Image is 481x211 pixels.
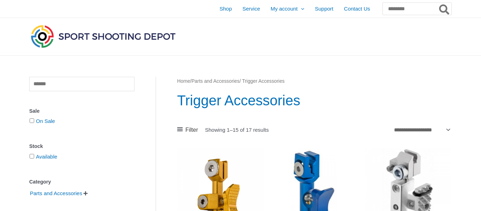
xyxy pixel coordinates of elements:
[177,125,198,135] a: Filter
[438,3,451,15] button: Search
[205,127,269,132] p: Showing 1–15 of 17 results
[83,191,88,196] span: 
[177,77,451,86] nav: Breadcrumb
[36,154,57,160] a: Available
[29,187,83,199] span: Parts and Accessories
[36,118,55,124] a: On Sale
[29,23,177,49] img: Sport Shooting Depot
[29,190,83,196] a: Parts and Accessories
[391,124,451,135] select: Shop order
[177,91,451,110] h1: Trigger Accessories
[192,79,240,84] a: Parts and Accessories
[30,154,34,159] input: Available
[29,141,135,151] div: Stock
[177,79,190,84] a: Home
[29,106,135,116] div: Sale
[29,177,135,187] div: Category
[30,118,34,123] input: On Sale
[186,125,198,135] span: Filter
